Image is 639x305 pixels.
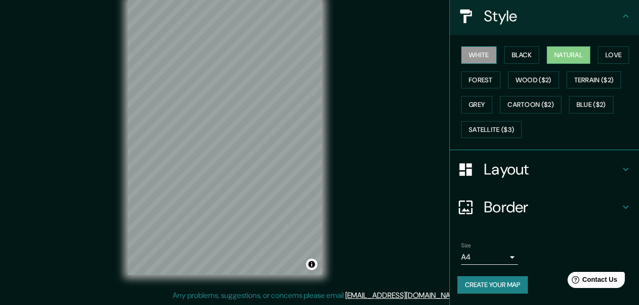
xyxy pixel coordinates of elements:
[461,121,522,139] button: Satellite ($3)
[450,150,639,188] div: Layout
[555,268,629,295] iframe: Help widget launcher
[345,290,462,300] a: [EMAIL_ADDRESS][DOMAIN_NAME]
[461,46,497,64] button: White
[484,7,620,26] h4: Style
[450,188,639,226] div: Border
[569,96,613,113] button: Blue ($2)
[461,71,500,89] button: Forest
[567,71,621,89] button: Terrain ($2)
[598,46,629,64] button: Love
[504,46,540,64] button: Black
[306,259,317,270] button: Toggle attribution
[173,290,464,301] p: Any problems, suggestions, or concerns please email .
[484,160,620,179] h4: Layout
[461,96,492,113] button: Grey
[508,71,559,89] button: Wood ($2)
[461,242,471,250] label: Size
[484,198,620,217] h4: Border
[461,250,518,265] div: A4
[457,276,528,294] button: Create your map
[547,46,590,64] button: Natural
[500,96,561,113] button: Cartoon ($2)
